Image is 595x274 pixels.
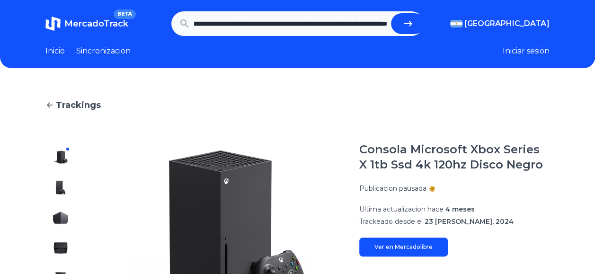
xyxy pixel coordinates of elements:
span: [GEOGRAPHIC_DATA] [464,18,550,29]
img: Argentina [450,20,462,27]
span: Trackings [56,98,101,112]
span: Trackeado desde el [359,217,423,226]
img: Consola Microsoft Xbox Series X 1tb Ssd 4k 120hz Disco Negro [53,150,68,165]
button: Iniciar sesion [503,45,550,57]
a: Sincronizacion [76,45,131,57]
a: Ver en Mercadolibre [359,238,448,256]
span: Ultima actualizacion hace [359,205,444,213]
a: Trackings [45,98,550,112]
img: Consola Microsoft Xbox Series X 1tb Ssd 4k 120hz Disco Negro [53,210,68,225]
span: MercadoTrack [64,18,128,29]
a: Inicio [45,45,65,57]
h1: Consola Microsoft Xbox Series X 1tb Ssd 4k 120hz Disco Negro [359,142,550,172]
span: BETA [114,9,136,19]
img: MercadoTrack [45,16,61,31]
img: Consola Microsoft Xbox Series X 1tb Ssd 4k 120hz Disco Negro [53,240,68,256]
span: 4 meses [445,205,475,213]
a: MercadoTrackBETA [45,16,128,31]
span: 23 [PERSON_NAME], 2024 [425,217,514,226]
button: [GEOGRAPHIC_DATA] [450,18,550,29]
img: Consola Microsoft Xbox Series X 1tb Ssd 4k 120hz Disco Negro [53,180,68,195]
p: Publicacion pausada [359,184,426,193]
